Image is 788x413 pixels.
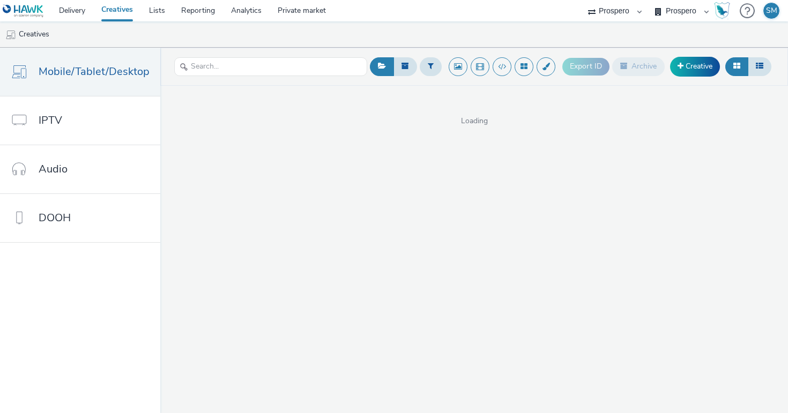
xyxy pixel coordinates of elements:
span: Audio [39,161,68,177]
span: Mobile/Tablet/Desktop [39,64,150,79]
button: Table [748,57,771,76]
a: Hawk Academy [714,2,734,19]
span: DOOH [39,210,71,226]
span: IPTV [39,112,62,128]
img: Hawk Academy [714,2,730,19]
img: undefined Logo [3,4,44,18]
button: Export ID [562,58,609,75]
button: Archive [612,57,665,76]
input: Search... [174,57,367,76]
img: mobile [5,29,16,40]
span: Loading [160,116,788,126]
button: Grid [725,57,748,76]
div: SM [766,3,777,19]
a: Creative [670,57,720,76]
